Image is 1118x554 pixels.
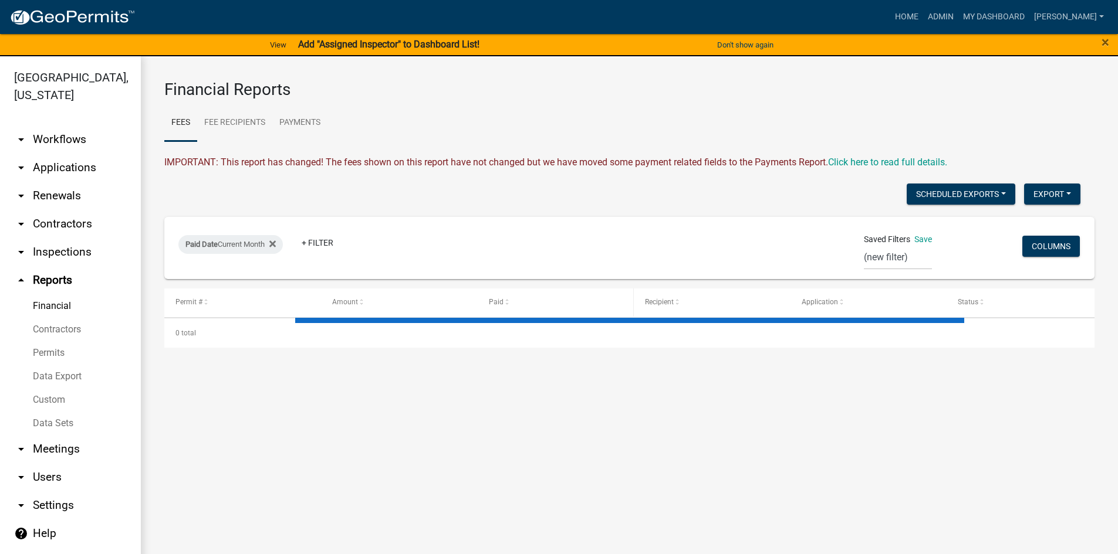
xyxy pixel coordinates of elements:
[1102,35,1109,49] button: Close
[14,245,28,259] i: arrow_drop_down
[14,526,28,541] i: help
[645,298,674,306] span: Recipient
[14,273,28,287] i: arrow_drop_up
[864,233,910,246] span: Saved Filters
[164,318,1095,348] div: 0 total
[914,234,932,244] a: Save
[907,183,1015,205] button: Scheduled Exports
[890,6,923,28] a: Home
[321,288,478,317] datatable-header-cell: Amount
[958,298,978,306] span: Status
[265,35,291,55] a: View
[14,217,28,231] i: arrow_drop_down
[332,298,358,306] span: Amount
[14,442,28,456] i: arrow_drop_down
[1022,236,1080,257] button: Columns
[958,6,1029,28] a: My Dashboard
[164,155,1095,169] div: IMPORTANT: This report has changed! The fees shown on this report have not changed but we have mo...
[14,470,28,484] i: arrow_drop_down
[14,498,28,512] i: arrow_drop_down
[164,80,1095,100] h3: Financial Reports
[477,288,634,317] datatable-header-cell: Paid
[712,35,778,55] button: Don't show again
[272,104,327,142] a: Payments
[175,298,202,306] span: Permit #
[791,288,947,317] datatable-header-cell: Application
[802,298,838,306] span: Application
[197,104,272,142] a: Fee Recipients
[164,288,321,317] datatable-header-cell: Permit #
[14,161,28,175] i: arrow_drop_down
[1102,34,1109,50] span: ×
[828,157,947,168] a: Click here to read full details.
[14,189,28,203] i: arrow_drop_down
[164,104,197,142] a: Fees
[14,132,28,147] i: arrow_drop_down
[828,157,947,168] wm-modal-confirm: Upcoming Changes to Daily Fees Report
[1029,6,1109,28] a: [PERSON_NAME]
[185,240,218,249] span: Paid Date
[634,288,791,317] datatable-header-cell: Recipient
[178,235,283,254] div: Current Month
[923,6,958,28] a: Admin
[1024,183,1080,205] button: Export
[947,288,1103,317] datatable-header-cell: Status
[489,298,504,306] span: Paid
[292,232,343,253] a: + Filter
[298,39,479,50] strong: Add "Assigned Inspector" to Dashboard List!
